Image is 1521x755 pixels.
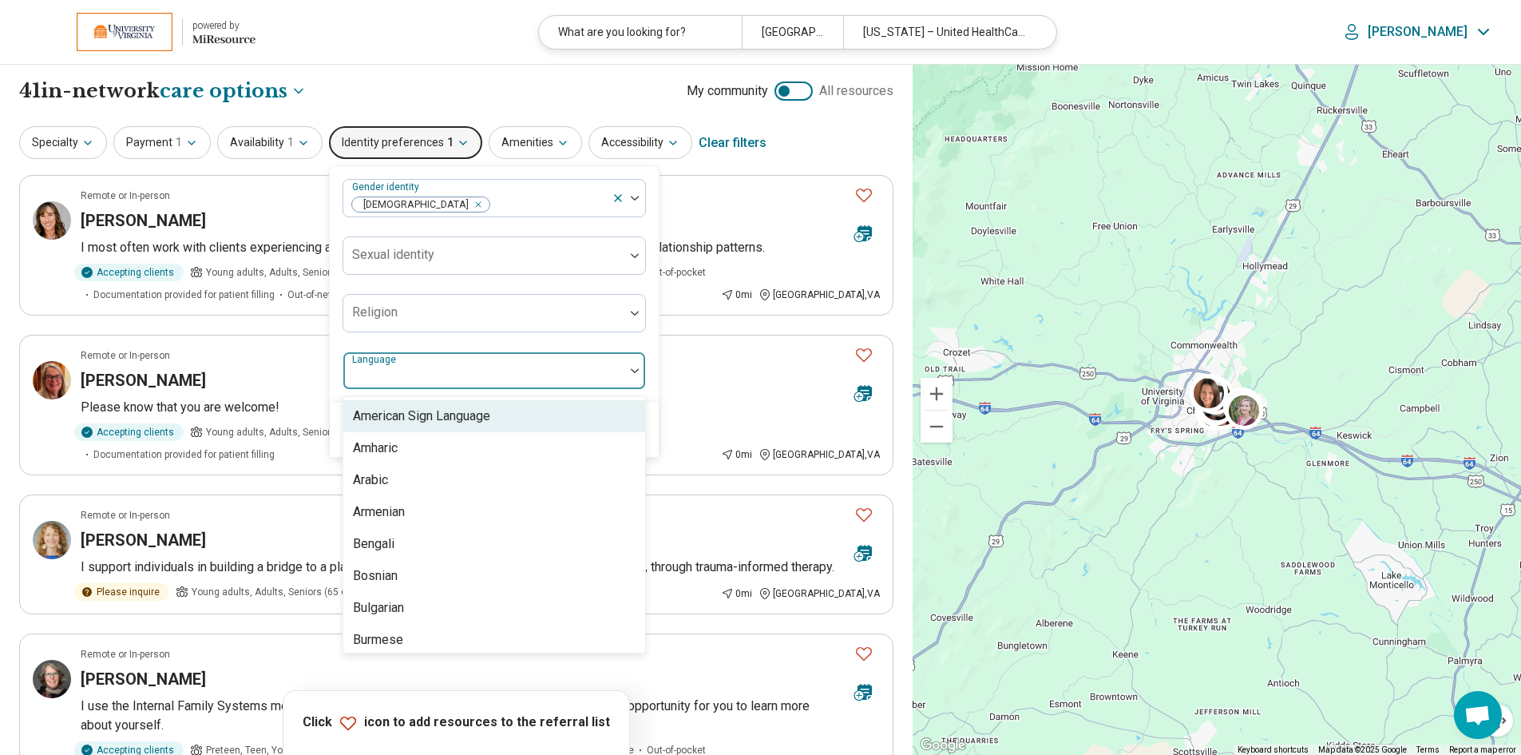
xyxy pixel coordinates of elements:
[81,508,170,523] p: Remote or In-person
[81,369,206,391] h3: [PERSON_NAME]
[848,499,880,531] button: Favorite
[848,179,880,212] button: Favorite
[848,638,880,670] button: Favorite
[819,81,893,101] span: All resources
[287,134,294,151] span: 1
[353,534,394,554] div: Bengali
[206,265,392,280] span: Young adults, Adults, Seniors (65 or older)
[687,81,768,101] span: My community
[353,630,403,650] div: Burmese
[352,304,398,320] label: Religion
[1318,745,1407,754] span: Map data ©2025 Google
[329,126,482,159] button: Identity preferences1
[1454,691,1502,739] div: Open chat
[921,378,953,410] button: Zoom in
[81,189,170,203] p: Remote or In-person
[160,77,287,105] span: care options
[848,339,880,372] button: Favorite
[353,439,398,458] div: Amharic
[1368,24,1468,40] p: [PERSON_NAME]
[160,77,307,105] button: Care options
[353,471,388,490] div: Arabic
[192,18,255,33] div: powered by
[843,16,1046,49] div: [US_STATE] – United HealthCare
[81,647,170,662] p: Remote or In-person
[759,447,880,462] div: [GEOGRAPHIC_DATA] , VA
[176,134,182,151] span: 1
[19,77,307,105] h1: 41 in-network
[93,288,275,302] span: Documentation provided for patient filling
[699,124,766,162] div: Clear filters
[721,447,752,462] div: 0 mi
[647,265,706,280] span: Out-of-pocket
[81,697,880,735] p: I use the Internal Family Systems model and view the counseling process as a partnership and an o...
[287,288,399,302] span: Out-of-network insurance
[742,16,843,49] div: [GEOGRAPHIC_DATA], [GEOGRAPHIC_DATA]
[81,668,206,690] h3: [PERSON_NAME]
[759,288,880,302] div: [GEOGRAPHIC_DATA] , VA
[721,288,752,302] div: 0 mi
[352,197,473,213] span: [DEMOGRAPHIC_DATA]
[721,586,752,601] div: 0 mi
[74,583,169,601] div: Please inquire
[353,407,490,426] div: American Sign Language
[81,398,880,417] p: Please know that you are welcome!
[588,126,692,159] button: Accessibility
[353,598,404,618] div: Bulgarian
[81,238,880,257] p: I most often work with clients experiencing anxiety, [MEDICAL_DATA], [MEDICAL_DATA], or unhealthy...
[1449,745,1516,754] a: Report a map error
[539,16,742,49] div: What are you looking for?
[93,447,275,462] span: Documentation provided for patient filling
[26,13,255,51] a: University of Virginiapowered by
[447,134,454,151] span: 1
[74,423,184,441] div: Accepting clients
[303,713,610,733] p: Click icon to add resources to the referral list
[192,585,378,599] span: Young adults, Adults, Seniors (65 or older)
[81,558,880,577] p: I support individuals in building a bridge to a place within where they feel a deep sense of conn...
[921,411,953,443] button: Zoom out
[74,264,184,281] div: Accepting clients
[353,566,398,586] div: Bosnian
[352,247,434,262] label: Sexual identity
[352,181,422,193] label: Gender identity
[81,348,170,363] p: Remote or In-person
[113,126,211,159] button: Payment1
[81,209,206,232] h3: [PERSON_NAME]
[206,425,392,439] span: Young adults, Adults, Seniors (65 or older)
[489,126,582,159] button: Amenities
[81,529,206,551] h3: [PERSON_NAME]
[217,126,323,159] button: Availability1
[19,126,107,159] button: Specialty
[352,354,399,365] label: Language
[1416,745,1440,754] a: Terms (opens in new tab)
[77,13,172,51] img: University of Virginia
[353,503,405,522] div: Armenian
[759,586,880,601] div: [GEOGRAPHIC_DATA] , VA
